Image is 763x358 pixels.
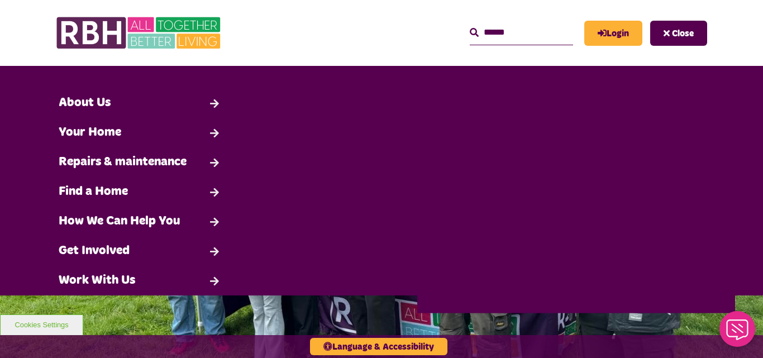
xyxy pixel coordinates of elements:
img: RBH [56,11,223,55]
button: Navigation [650,21,707,46]
a: Find a Home [53,177,227,207]
iframe: Netcall Web Assistant for live chat [713,308,763,358]
a: About Us [53,88,227,118]
a: Repairs & maintenance [53,147,227,177]
a: Get Involved [53,236,227,266]
button: Language & Accessibility [310,338,447,355]
a: MyRBH [584,21,642,46]
a: How We Can Help You [53,207,227,236]
span: Close [672,29,694,38]
a: Your Home [53,118,227,147]
a: Work With Us [53,266,227,295]
input: Search [470,21,573,45]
